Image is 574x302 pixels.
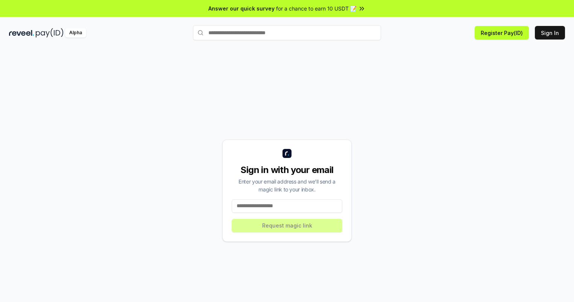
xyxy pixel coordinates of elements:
img: reveel_dark [9,28,34,38]
span: Answer our quick survey [208,5,275,12]
button: Register Pay(ID) [475,26,529,39]
button: Sign In [535,26,565,39]
div: Sign in with your email [232,164,342,176]
span: for a chance to earn 10 USDT 📝 [276,5,357,12]
img: logo_small [282,149,292,158]
img: pay_id [36,28,64,38]
div: Enter your email address and we’ll send a magic link to your inbox. [232,178,342,193]
div: Alpha [65,28,86,38]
